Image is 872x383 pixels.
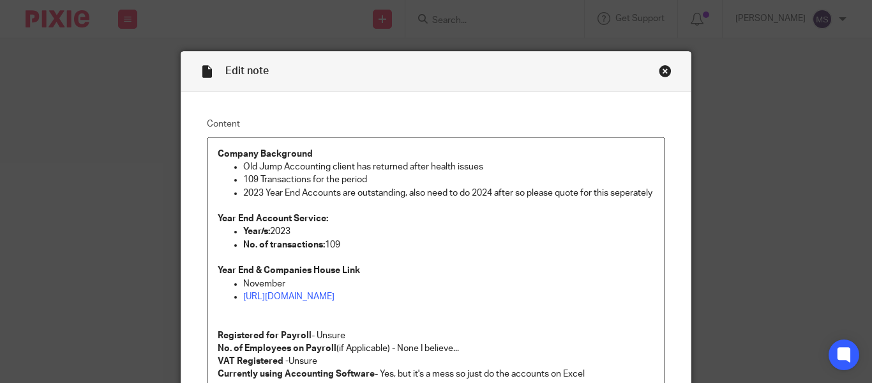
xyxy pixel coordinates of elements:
[218,370,375,379] strong: Currently using Accounting Software
[243,160,654,173] p: Old Jump Accounting client has returned after health issues
[218,214,328,223] strong: Year End Account Service:
[243,277,654,290] p: November
[218,150,313,159] strong: Company Background
[207,118,665,130] label: Content
[225,66,269,76] span: Edit note
[243,240,325,249] strong: No. of transactions:
[243,292,335,301] a: [URL][DOMAIN_NAME]
[218,342,654,355] p: (if Applicable) - None I believe...
[243,173,654,186] p: 109 Transactions for the period
[659,65,672,77] div: Close this dialog window
[218,355,654,368] p: Unsure
[218,331,312,340] strong: Registered for Payroll
[218,357,289,366] strong: VAT Registered -
[218,266,360,275] strong: Year End & Companies House Link
[218,329,654,342] p: - Unsure
[218,344,336,353] strong: No. of Employees on Payroll
[243,187,654,199] p: 2023 Year End Accounts are outstanding, also need to do 2024 after so please quote for this seper...
[218,368,654,380] p: - Yes, but it's a mess so just do the accounts on Excel
[243,225,654,238] p: 2023
[243,238,654,251] p: 109
[243,227,270,236] strong: Year/s:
